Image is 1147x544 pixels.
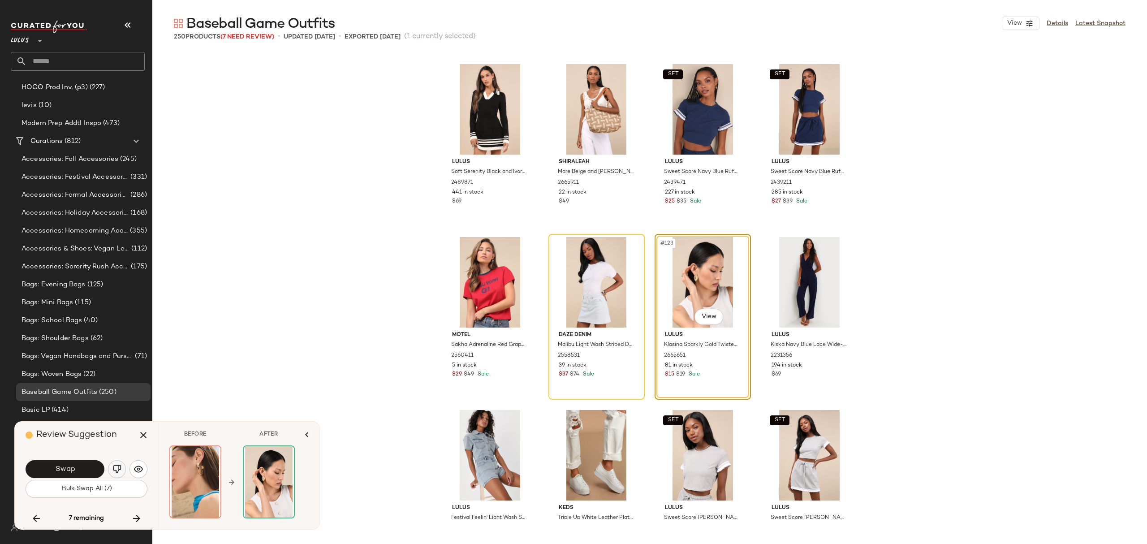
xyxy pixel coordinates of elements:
[664,514,740,522] span: Sweet Score [PERSON_NAME] Ruffled Short Sleeve Crop Top
[663,415,683,425] button: SET
[445,64,535,155] img: 12028721_2489871.jpg
[464,371,474,379] span: $49
[37,100,52,111] span: (10)
[771,352,792,360] span: 2231356
[558,168,634,176] span: Mare Beige and [PERSON_NAME] Straw Oversized Tote
[452,504,528,512] span: Lulus
[668,71,679,78] span: SET
[129,172,147,182] span: (331)
[22,333,89,344] span: Bags: Shoulder Bags
[22,190,129,200] span: Accessories: Formal Accessories
[88,82,105,93] span: (227)
[36,430,117,440] span: Review Suggestion
[694,309,723,325] button: View
[1075,19,1125,28] a: Latest Snapshot
[770,415,789,425] button: SET
[22,315,82,326] span: Bags: School Bags
[772,371,781,379] span: $69
[129,208,147,218] span: (168)
[26,480,147,498] button: Bulk Swap All (7)
[476,371,489,377] span: Sale
[774,417,785,423] span: SET
[11,21,87,33] img: cfy_white_logo.C9jOOHJF.svg
[73,298,91,308] span: (115)
[570,371,579,379] span: $74
[169,431,221,439] span: BEFORE
[771,179,792,187] span: 2439211
[445,237,535,328] img: 12325881_2560411.jpg
[663,69,683,79] button: SET
[559,504,634,512] span: Keds
[772,504,847,512] span: Lulus
[174,32,274,42] div: Products
[552,237,642,328] img: 12543041_2558531.jpg
[452,362,477,370] span: 5 in stock
[771,514,846,522] span: Sweet Score [PERSON_NAME] Ruffled Drawstring High-Rise Mini Skirt
[658,64,748,155] img: 11853521_2439471.jpg
[771,168,846,176] span: Sweet Score Navy Blue Ruffled Drawstring High-Rise Mini Skirt
[772,158,847,166] span: Lulus
[445,410,535,501] img: 10011381_2034216.jpg
[30,136,63,147] span: Curations
[101,118,120,129] span: (473)
[764,237,854,328] img: 10830061_2231356.jpg
[770,69,789,79] button: SET
[559,198,569,206] span: $49
[404,31,476,42] span: (1 currently selected)
[772,198,781,206] span: $27
[1047,19,1068,28] a: Details
[129,262,147,272] span: (175)
[22,405,50,415] span: Basic LP
[128,226,147,236] span: (355)
[783,198,793,206] span: $39
[170,446,220,518] img: 12795121_2679271.jpg
[559,189,586,197] span: 22 in stock
[86,280,103,290] span: (125)
[552,410,642,501] img: 7190481_1153931.jpg
[129,190,147,200] span: (286)
[50,405,69,415] span: (414)
[22,369,82,380] span: Bags: Woven Bags
[452,158,528,166] span: Lulus
[452,331,528,339] span: Motel
[22,154,118,164] span: Accessories: Fall Accessories
[129,244,147,254] span: (112)
[451,341,527,349] span: Sakha Adrenaline Red Graphic Tee
[552,64,642,155] img: 2665911_01_OM.jpg
[186,15,335,33] span: Baseball Game Outfits
[82,315,98,326] span: (40)
[220,34,274,40] span: (7 Need Review)
[22,387,97,397] span: Baseball Game Outfits
[664,168,740,176] span: Sweet Score Navy Blue Ruffled Short Sleeve Crop Top
[764,64,854,155] img: 11853221_2439211.jpg
[22,280,86,290] span: Bags: Evening Bags
[658,410,748,501] img: 11851681_2439491.jpg
[22,82,88,93] span: HOCO Prod Inv. (p3)
[89,333,103,344] span: (62)
[1007,20,1022,27] span: View
[558,179,579,187] span: 2665911
[63,136,81,147] span: (812)
[688,199,701,204] span: Sale
[26,460,104,478] button: Swap
[97,387,116,397] span: (250)
[559,331,634,339] span: Daze Denim
[11,524,18,531] img: svg%3e
[558,352,580,360] span: 2558531
[451,514,527,522] span: Festival Feelin' Light Wash Short Sleeve Denim Romper
[69,514,104,522] span: 7 remaining
[668,417,679,423] span: SET
[118,154,137,164] span: (245)
[1002,17,1039,30] button: View
[772,189,803,197] span: 285 in stock
[284,32,335,42] p: updated [DATE]
[665,189,695,197] span: 227 in stock
[174,34,185,40] span: 250
[677,198,686,206] span: $35
[55,465,75,474] span: Swap
[22,244,129,254] span: Accessories & Shoes: Vegan Leather
[339,31,341,42] span: •
[452,371,462,379] span: $29
[581,371,594,377] span: Sale
[665,198,675,206] span: $25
